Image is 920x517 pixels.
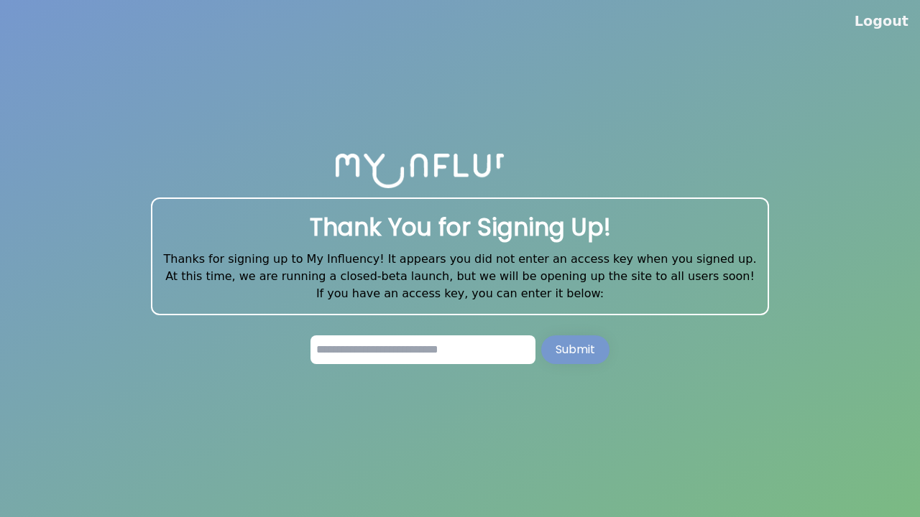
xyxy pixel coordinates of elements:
div: Submit [556,341,595,358]
p: Thanks for signing up to My Influency! It appears you did not enter an access key when you signed... [164,251,757,268]
h2: Thank You for Signing Up! [164,210,757,245]
button: Logout [855,11,908,32]
p: At this time, we are running a closed-beta launch, but we will be opening up the site to all user... [164,268,757,285]
img: MyInfluency Logo [336,153,585,189]
p: If you have an access key, you can enter it below: [164,285,757,302]
button: Submit [541,335,609,364]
